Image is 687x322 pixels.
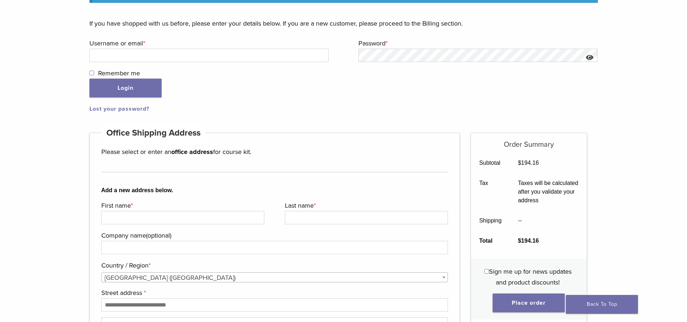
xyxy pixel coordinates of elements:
[285,200,446,211] label: Last name
[518,238,521,244] span: $
[101,272,448,282] span: Country / Region
[518,238,539,244] bdi: 194.16
[101,200,263,211] label: First name
[358,38,596,49] label: Password
[510,173,587,211] td: Taxes will be calculated after you validate your address
[146,231,171,239] span: (optional)
[471,211,510,231] th: Shipping
[518,160,521,166] span: $
[101,287,446,298] label: Street address
[89,105,149,113] a: Lost your password?
[89,79,162,97] button: Login
[101,186,448,195] b: Add a new address below.
[102,273,448,283] span: United States (US)
[471,231,510,251] th: Total
[89,71,94,75] input: Remember me
[471,133,587,149] h5: Order Summary
[89,18,598,29] p: If you have shopped with us before, please enter your details below. If you are a new customer, p...
[566,295,638,314] a: Back To Top
[484,269,489,274] input: Sign me up for news updates and product discounts!
[317,51,325,60] keeper-lock: Open Keeper Popup
[582,49,598,67] button: Show password
[101,124,206,142] h4: Office Shipping Address
[101,146,448,157] p: Please select or enter an for course kit.
[101,260,446,271] label: Country / Region
[89,38,327,49] label: Username or email
[471,153,510,173] th: Subtotal
[98,69,140,77] span: Remember me
[489,268,572,286] span: Sign me up for news updates and product discounts!
[101,230,446,241] label: Company name
[171,148,213,156] strong: office address
[493,294,565,312] button: Place order
[471,173,510,211] th: Tax
[518,160,539,166] bdi: 194.16
[518,217,522,224] span: --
